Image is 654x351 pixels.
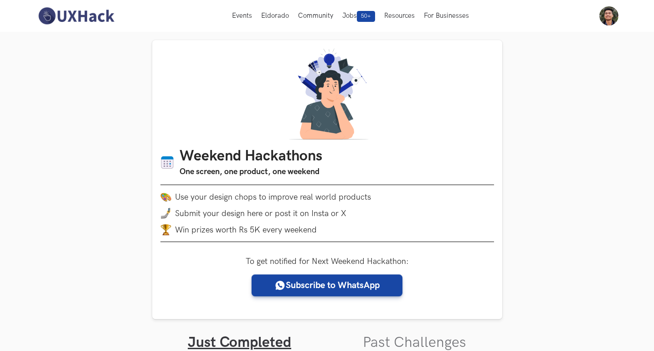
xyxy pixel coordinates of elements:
[357,11,375,22] span: 50+
[160,191,171,202] img: palette.png
[160,208,171,219] img: mobile-in-hand.png
[36,6,117,26] img: UXHack-logo.png
[160,191,494,202] li: Use your design chops to improve real world products
[283,48,371,139] img: A designer thinking
[252,274,402,296] a: Subscribe to WhatsApp
[180,165,322,178] h3: One screen, one product, one weekend
[175,209,346,218] span: Submit your design here or post it on Insta or X
[160,155,174,170] img: Calendar icon
[599,6,618,26] img: Your profile pic
[160,224,171,235] img: trophy.png
[160,224,494,235] li: Win prizes worth Rs 5K every weekend
[180,148,322,165] h1: Weekend Hackathons
[246,257,409,266] label: To get notified for Next Weekend Hackathon:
